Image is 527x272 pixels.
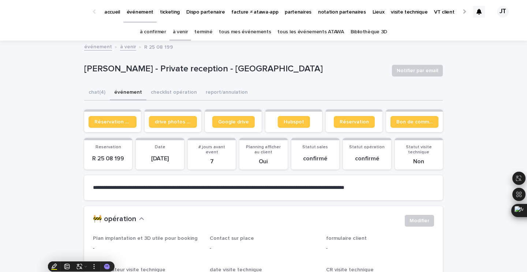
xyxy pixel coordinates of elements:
[340,119,369,124] span: Réservation
[347,155,386,162] p: confirmé
[93,245,201,252] p: -
[497,6,509,18] div: JT
[326,245,434,252] p: -
[110,85,146,101] button: événement
[140,23,166,41] a: à confirmer
[218,119,249,124] span: Google drive
[410,217,429,224] span: Modifier
[93,215,136,224] h2: 🚧 opération
[210,245,318,252] p: -
[399,158,438,165] p: Non
[296,155,335,162] p: confirmé
[15,4,86,19] img: Ls34BcGeRexTGTNfXpUC
[120,42,136,51] a: à venir
[351,23,387,41] a: Bibliothèque 3D
[84,64,386,74] p: [PERSON_NAME] - Private reception - [GEOGRAPHIC_DATA]
[392,65,443,77] button: Notifier par email
[146,85,201,101] button: checklist opération
[155,119,191,124] span: drive photos coordinateur
[277,23,344,41] a: tous les événements ATAWA
[334,116,375,128] a: Réservation
[84,85,110,101] button: chat (4)
[96,145,121,149] span: Reservation
[93,236,198,241] span: Plan implantation et 3D utile pour booking
[284,119,304,124] span: Hubspot
[244,158,283,165] p: Oui
[198,145,225,154] span: # jours avant event
[302,145,328,149] span: Statut sales
[149,116,197,128] a: drive photos coordinateur
[326,236,367,241] span: formulaire client
[246,145,281,154] span: Planning afficher au client
[84,42,112,51] a: événement
[219,23,271,41] a: tous mes événements
[201,85,252,101] button: report/annulation
[192,158,231,165] p: 7
[93,215,144,224] button: 🚧 opération
[397,67,438,74] span: Notifier par email
[349,145,385,149] span: Statut opération
[89,155,128,162] p: R 25 08 199
[155,145,165,149] span: Date
[140,155,179,162] p: [DATE]
[89,116,137,128] a: Réservation client
[94,119,131,124] span: Réservation client
[144,42,173,51] p: R 25 08 199
[194,23,212,41] a: terminé
[406,145,432,154] span: Statut visite technique
[173,23,188,41] a: à venir
[212,116,255,128] a: Google drive
[278,116,310,128] a: Hubspot
[210,236,254,241] span: Contact sur place
[396,119,433,124] span: Bon de commande
[405,215,434,227] button: Modifier
[390,116,438,128] a: Bon de commande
